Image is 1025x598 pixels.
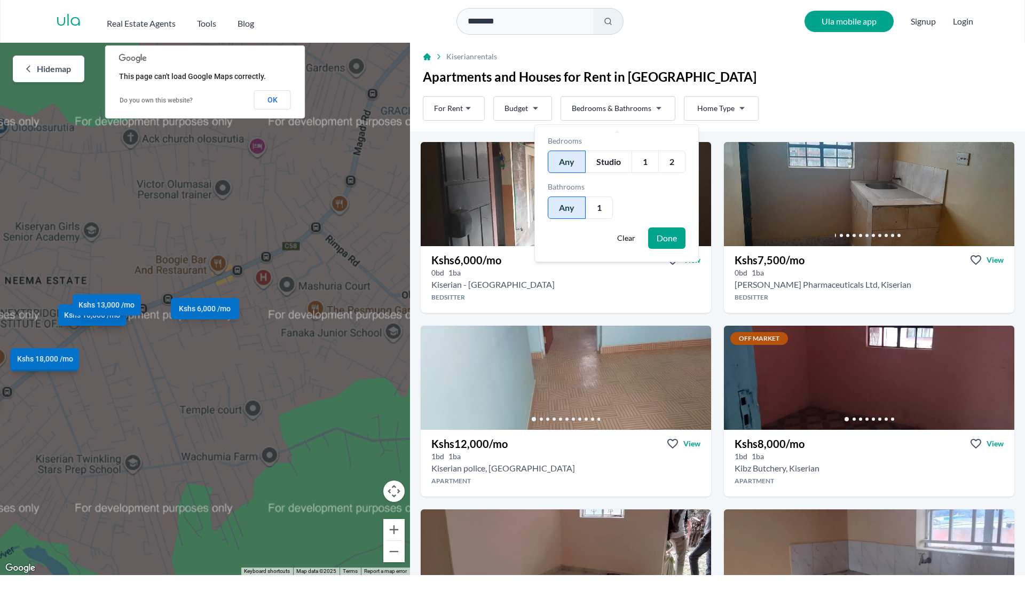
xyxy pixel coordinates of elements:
div: 2 [658,151,685,173]
span: Clear [617,233,635,243]
div: Studio [586,151,632,173]
div: Bathrooms [548,182,685,192]
div: 1 [586,196,613,219]
div: Any [548,196,586,219]
div: Bedrooms [548,136,685,146]
button: Done [648,227,685,249]
div: 1 [632,151,658,173]
div: Any [548,151,586,173]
